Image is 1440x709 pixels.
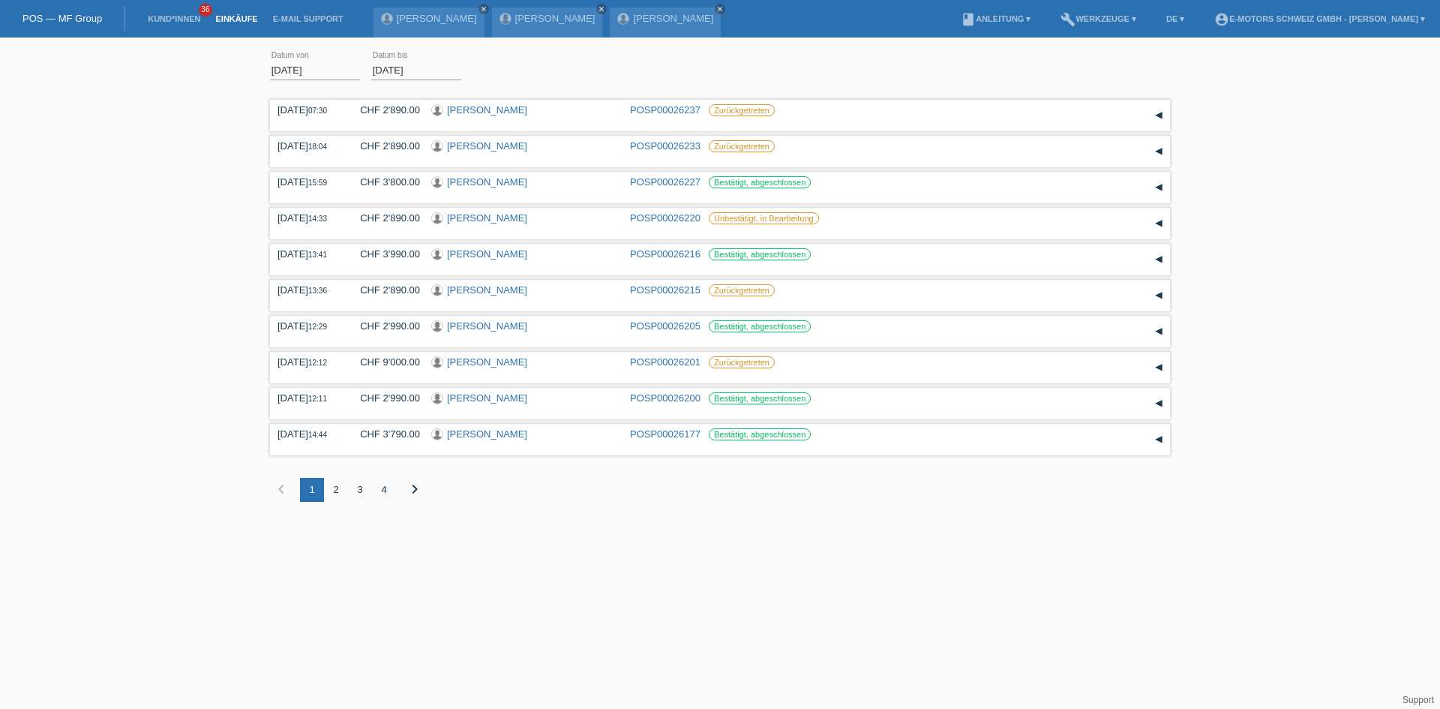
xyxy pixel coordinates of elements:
[277,392,337,404] div: [DATE]
[633,13,713,24] a: [PERSON_NAME]
[447,356,527,368] a: [PERSON_NAME]
[1207,14,1432,23] a: account_circleE-Motors Schweiz GmbH - [PERSON_NAME] ▾
[308,143,327,151] span: 18:04
[709,212,819,224] label: Unbestätigt, in Bearbeitung
[447,392,527,404] a: [PERSON_NAME]
[300,478,324,502] div: 1
[709,428,811,440] label: Bestätigt, abgeschlossen
[349,140,420,152] div: CHF 2'890.00
[277,248,337,260] div: [DATE]
[1053,14,1144,23] a: buildWerkzeuge ▾
[709,392,811,404] label: Bestätigt, abgeschlossen
[277,320,337,332] div: [DATE]
[478,4,489,14] a: close
[349,356,420,368] div: CHF 9'000.00
[1147,248,1170,271] div: auf-/zuklappen
[630,176,700,188] a: POSP00026227
[1147,284,1170,307] div: auf-/zuklappen
[447,320,527,332] a: [PERSON_NAME]
[348,478,372,502] div: 3
[324,478,348,502] div: 2
[1147,392,1170,415] div: auf-/zuklappen
[709,284,775,296] label: Zurückgetreten
[199,4,212,17] span: 36
[515,13,595,24] a: [PERSON_NAME]
[630,320,700,332] a: POSP00026205
[1214,12,1229,27] i: account_circle
[308,359,327,367] span: 12:12
[272,480,290,498] i: chevron_left
[709,104,775,116] label: Zurückgetreten
[308,215,327,223] span: 14:33
[277,140,337,152] div: [DATE]
[308,287,327,295] span: 13:36
[630,212,700,224] a: POSP00026220
[277,212,337,224] div: [DATE]
[208,14,265,23] a: Einkäufe
[277,104,337,116] div: [DATE]
[349,212,420,224] div: CHF 2'890.00
[277,356,337,368] div: [DATE]
[1147,356,1170,379] div: auf-/zuklappen
[349,392,420,404] div: CHF 2'990.00
[715,4,725,14] a: close
[277,284,337,296] div: [DATE]
[630,104,700,116] a: POSP00026237
[277,428,337,440] div: [DATE]
[709,320,811,332] label: Bestätigt, abgeschlossen
[349,104,420,116] div: CHF 2'890.00
[630,356,700,368] a: POSP00026201
[447,284,527,296] a: [PERSON_NAME]
[716,5,724,13] i: close
[22,13,102,24] a: POS — MF Group
[349,320,420,332] div: CHF 2'990.00
[349,284,420,296] div: CHF 2'890.00
[709,356,775,368] label: Zurückgetreten
[308,107,327,115] span: 07:30
[447,104,527,116] a: [PERSON_NAME]
[265,14,351,23] a: E-Mail Support
[630,248,700,260] a: POSP00026216
[308,251,327,259] span: 13:41
[447,176,527,188] a: [PERSON_NAME]
[349,428,420,440] div: CHF 3'790.00
[349,176,420,188] div: CHF 3'800.00
[630,428,700,440] a: POSP00026177
[953,14,1038,23] a: bookAnleitung ▾
[630,140,700,152] a: POSP00026233
[447,212,527,224] a: [PERSON_NAME]
[1147,104,1170,127] div: auf-/zuklappen
[630,392,700,404] a: POSP00026200
[709,248,811,260] label: Bestätigt, abgeschlossen
[709,140,775,152] label: Zurückgetreten
[308,323,327,331] span: 12:29
[630,284,700,296] a: POSP00026215
[140,14,208,23] a: Kund*innen
[308,179,327,187] span: 15:59
[1402,695,1434,705] a: Support
[480,5,487,13] i: close
[598,5,605,13] i: close
[1060,12,1075,27] i: build
[1147,212,1170,235] div: auf-/zuklappen
[1147,428,1170,451] div: auf-/zuklappen
[447,248,527,260] a: [PERSON_NAME]
[1147,320,1170,343] div: auf-/zuklappen
[447,140,527,152] a: [PERSON_NAME]
[308,431,327,439] span: 14:44
[308,395,327,403] span: 12:11
[961,12,976,27] i: book
[447,428,527,440] a: [PERSON_NAME]
[596,4,607,14] a: close
[1147,176,1170,199] div: auf-/zuklappen
[349,248,420,260] div: CHF 3'990.00
[1147,140,1170,163] div: auf-/zuklappen
[397,13,477,24] a: [PERSON_NAME]
[1159,14,1192,23] a: DE ▾
[277,176,337,188] div: [DATE]
[406,480,424,498] i: chevron_right
[372,478,396,502] div: 4
[709,176,811,188] label: Bestätigt, abgeschlossen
